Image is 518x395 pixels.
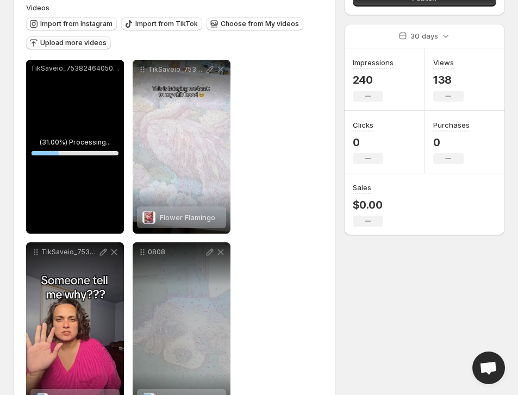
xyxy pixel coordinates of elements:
[26,36,111,49] button: Upload more videos
[41,248,98,256] p: TikSaveio_7537145729194724663
[433,57,454,68] h3: Views
[135,20,198,28] span: Import from TikTok
[353,73,394,86] p: 240
[221,20,299,28] span: Choose from My videos
[26,17,117,30] button: Import from Instagram
[353,182,371,193] h3: Sales
[353,57,394,68] h3: Impressions
[142,211,155,224] img: Flower Flamingo
[133,60,230,234] div: TikSaveio_7537839268169780493Flower FlamingoFlower Flamingo
[433,73,464,86] p: 138
[30,64,120,73] p: TikSaveio_7538246405010263327
[26,3,49,12] span: Videos
[160,213,215,222] span: Flower Flamingo
[410,30,438,41] p: 30 days
[40,20,113,28] span: Import from Instagram
[148,248,204,256] p: 0808
[353,136,383,149] p: 0
[433,136,470,149] p: 0
[353,198,383,211] p: $0.00
[207,17,303,30] button: Choose from My videos
[472,352,505,384] a: Open chat
[40,39,107,47] span: Upload more videos
[148,65,204,74] p: TikSaveio_7537839268169780493
[121,17,202,30] button: Import from TikTok
[26,60,124,234] div: TikSaveio_7538246405010263327(31.00%) Processing...31%
[433,120,470,130] h3: Purchases
[353,120,373,130] h3: Clicks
